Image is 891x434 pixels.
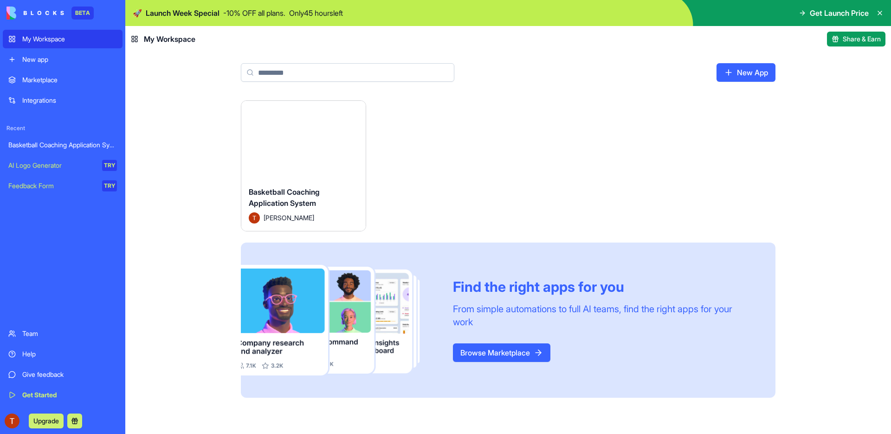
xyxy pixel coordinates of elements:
span: My Workspace [144,33,195,45]
div: Help [22,349,117,359]
a: My Workspace [3,30,123,48]
div: Team [22,329,117,338]
div: TRY [102,180,117,191]
a: Integrations [3,91,123,110]
a: Basketball Coaching Application SystemAvatar[PERSON_NAME] [241,100,366,231]
div: Find the right apps for you [453,278,753,295]
a: Browse Marketplace [453,343,550,362]
a: Basketball Coaching Application System [3,136,123,154]
a: Help [3,345,123,363]
a: Feedback FormTRY [3,177,123,195]
button: Share & Earn [827,32,885,46]
a: New app [3,50,123,69]
span: Recent [3,125,123,132]
a: AI Logo GeneratorTRY [3,156,123,175]
a: New App [717,63,775,82]
a: Give feedback [3,365,123,384]
div: BETA [71,7,94,20]
button: Upgrade [29,414,64,428]
a: Marketplace [3,71,123,89]
div: TRY [102,160,117,171]
span: Share & Earn [843,34,881,44]
p: Only 45 hours left [289,7,343,19]
a: Upgrade [29,416,64,425]
div: Marketplace [22,75,117,85]
div: AI Logo Generator [8,161,96,170]
span: 🚀 [133,7,142,19]
div: Feedback Form [8,181,96,191]
div: Give feedback [22,370,117,379]
span: Get Launch Price [810,7,869,19]
img: ACg8ocKCCfImnS2JL4Iv8nwcSIrLwjwlRq-YdJTeLoMeP15NiaMyrg=s96-c [5,414,19,428]
div: Get Started [22,390,117,400]
p: - 10 % OFF all plans. [223,7,285,19]
div: From simple automations to full AI teams, find the right apps for your work [453,302,753,329]
div: Basketball Coaching Application System [8,140,117,150]
img: Frame_181_egmpey.png [241,265,438,376]
div: Integrations [22,96,117,105]
span: [PERSON_NAME] [264,213,314,223]
a: Team [3,324,123,343]
a: Get Started [3,386,123,404]
img: logo [6,7,64,20]
div: My Workspace [22,34,117,44]
div: New app [22,55,117,64]
img: Avatar [249,212,260,224]
span: Basketball Coaching Application System [249,187,320,208]
a: BETA [6,7,94,20]
span: Launch Week Special [146,7,220,19]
